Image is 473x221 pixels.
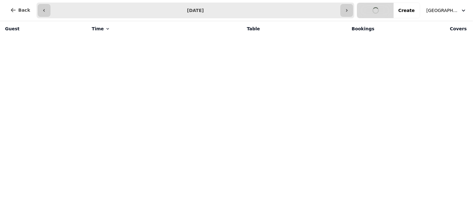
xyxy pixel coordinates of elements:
button: Create [393,3,420,18]
span: Time [92,26,104,32]
th: Bookings [264,21,378,36]
span: [GEOGRAPHIC_DATA] [426,7,458,14]
span: Back [18,8,30,12]
button: [GEOGRAPHIC_DATA] [423,5,470,16]
span: Create [398,8,415,13]
button: Time [92,26,110,32]
button: Back [5,3,35,18]
th: Table [186,21,264,36]
th: Covers [378,21,470,36]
